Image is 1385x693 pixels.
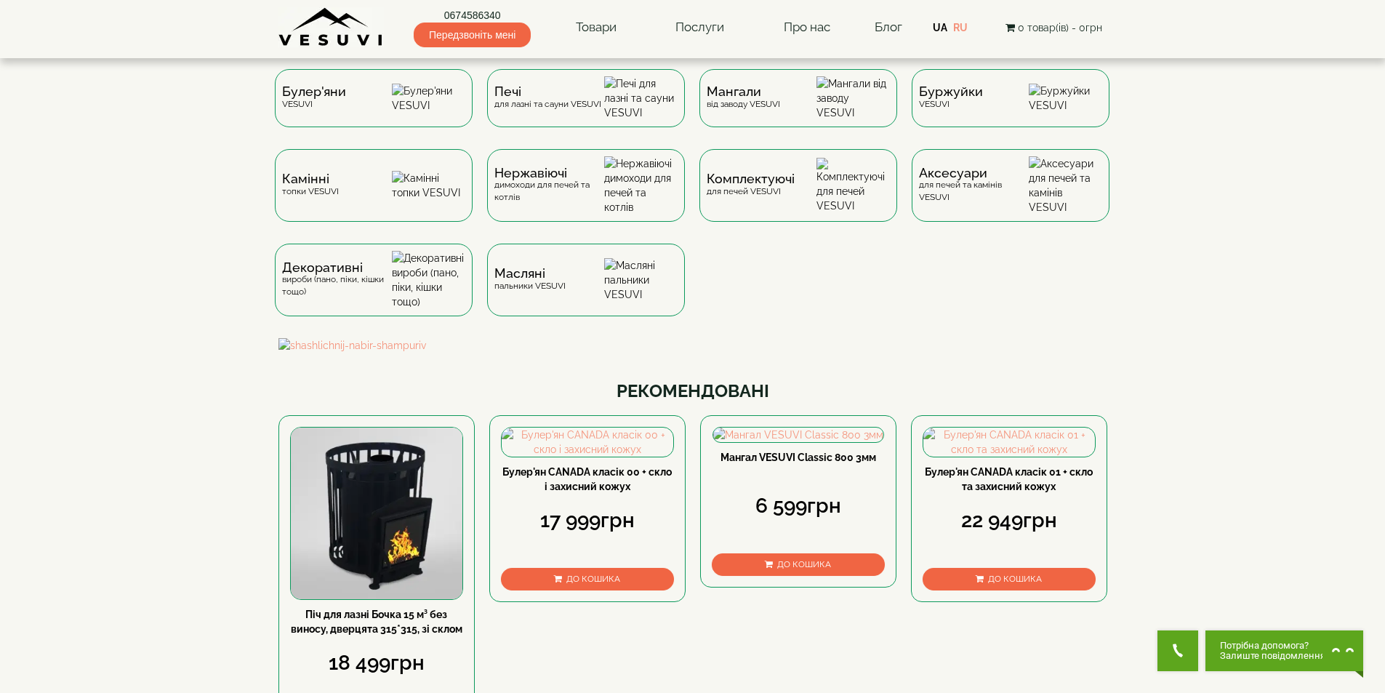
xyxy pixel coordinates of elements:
[919,167,1029,204] div: для печей та камінів VESUVI
[933,22,947,33] a: UA
[904,69,1117,149] a: БуржуйкиVESUVI Буржуйки VESUVI
[919,167,1029,179] span: Аксесуари
[713,428,883,442] img: Мангал VESUVI Classic 800 3мм
[501,568,674,590] button: До кошика
[1220,651,1325,661] span: Залиште повідомлення
[925,466,1093,492] a: Булер'ян CANADA класік 01 + скло та захисний кожух
[414,8,531,23] a: 0674586340
[278,7,384,47] img: Завод VESUVI
[661,11,739,44] a: Послуги
[494,268,566,292] div: пальники VESUVI
[923,506,1096,535] div: 22 949грн
[282,86,346,110] div: VESUVI
[1220,641,1325,651] span: Потрібна допомога?
[501,506,674,535] div: 17 999грн
[777,559,831,569] span: До кошика
[1157,630,1198,671] button: Get Call button
[282,86,346,97] span: Булер'яни
[480,149,692,244] a: Нержавіючідимоходи для печей та котлів Нержавіючі димоходи для печей та котлів
[566,574,620,584] span: До кошика
[561,11,631,44] a: Товари
[988,574,1042,584] span: До кошика
[290,649,463,678] div: 18 499грн
[480,69,692,149] a: Печідля лазні та сауни VESUVI Печі для лазні та сауни VESUVI
[268,69,480,149] a: Булер'яниVESUVI Булер'яни VESUVI
[720,452,876,463] a: Мангал VESUVI Classic 800 3мм
[414,23,531,47] span: Передзвоніть мені
[692,69,904,149] a: Мангаливід заводу VESUVI Мангали від заводу VESUVI
[816,76,890,120] img: Мангали від заводу VESUVI
[480,244,692,338] a: Масляніпальники VESUVI Масляні пальники VESUVI
[707,86,780,97] span: Мангали
[712,492,885,521] div: 6 599грн
[494,167,604,204] div: димоходи для печей та котлів
[291,428,462,599] img: Піч для лазні Бочка 15 м³ без виносу, дверцята 315*315, зі склом
[502,466,672,492] a: Булер'ян CANADA класік 00 + скло і захисний кожух
[282,262,392,298] div: вироби (пано, піки, кішки тощо)
[291,609,462,635] a: Піч для лазні Бочка 15 м³ без виносу, дверцята 315*315, зі склом
[919,86,983,110] div: VESUVI
[494,86,601,97] span: Печі
[707,173,795,197] div: для печей VESUVI
[392,171,465,200] img: Камінні топки VESUVI
[278,338,1107,353] img: shashlichnij-nabir-shampuriv
[268,244,480,338] a: Декоративнівироби (пано, піки, кішки тощо) Декоративні вироби (пано, піки, кішки тощо)
[268,149,480,244] a: Каміннітопки VESUVI Камінні топки VESUVI
[604,156,678,215] img: Нержавіючі димоходи для печей та котлів
[494,268,566,279] span: Масляні
[494,167,604,179] span: Нержавіючі
[1029,156,1102,215] img: Аксесуари для печей та камінів VESUVI
[282,173,339,197] div: топки VESUVI
[392,84,465,113] img: Булер'яни VESUVI
[875,20,902,34] a: Блог
[502,428,673,457] img: Булер'ян CANADA класік 00 + скло і захисний кожух
[282,262,392,273] span: Декоративні
[923,568,1096,590] button: До кошика
[923,428,1095,457] img: Булер'ян CANADA класік 01 + скло та захисний кожух
[1018,22,1102,33] span: 0 товар(ів) - 0грн
[392,251,465,309] img: Декоративні вироби (пано, піки, кішки тощо)
[816,158,890,213] img: Комплектуючі для печей VESUVI
[707,86,780,110] div: від заводу VESUVI
[494,86,601,110] div: для лазні та сауни VESUVI
[1205,630,1363,671] button: Chat button
[707,173,795,185] span: Комплектуючі
[282,173,339,185] span: Камінні
[769,11,845,44] a: Про нас
[1001,20,1107,36] button: 0 товар(ів) - 0грн
[712,553,885,576] button: До кошика
[1029,84,1102,113] img: Буржуйки VESUVI
[692,149,904,244] a: Комплектуючідля печей VESUVI Комплектуючі для печей VESUVI
[919,86,983,97] span: Буржуйки
[604,258,678,302] img: Масляні пальники VESUVI
[953,22,968,33] a: RU
[904,149,1117,244] a: Аксесуаридля печей та камінів VESUVI Аксесуари для печей та камінів VESUVI
[604,76,678,120] img: Печі для лазні та сауни VESUVI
